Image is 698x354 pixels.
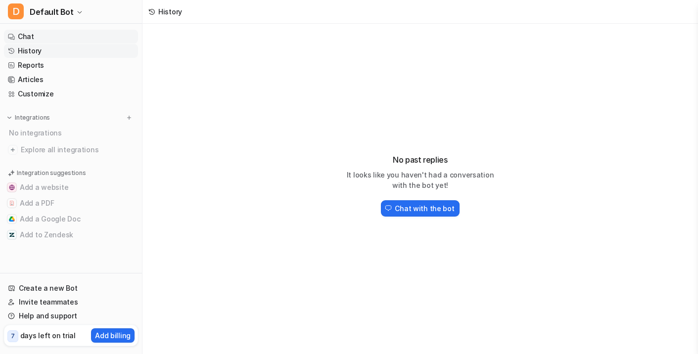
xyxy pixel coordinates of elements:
[91,328,135,343] button: Add billing
[4,211,138,227] button: Add a Google DocAdd a Google Doc
[341,154,500,166] h3: No past replies
[4,113,53,123] button: Integrations
[4,179,138,195] button: Add a websiteAdd a website
[20,330,76,341] p: days left on trial
[4,73,138,87] a: Articles
[30,5,74,19] span: Default Bot
[4,44,138,58] a: History
[4,295,138,309] a: Invite teammates
[6,125,138,141] div: No integrations
[9,232,15,238] img: Add to Zendesk
[4,30,138,44] a: Chat
[9,184,15,190] img: Add a website
[341,170,500,190] p: It looks like you haven't had a conversation with the bot yet!
[4,58,138,72] a: Reports
[381,200,459,217] button: Chat with the bot
[4,143,138,157] a: Explore all integrations
[126,114,133,121] img: menu_add.svg
[4,87,138,101] a: Customize
[17,169,86,177] p: Integration suggestions
[4,195,138,211] button: Add a PDFAdd a PDF
[6,114,13,121] img: expand menu
[4,309,138,323] a: Help and support
[8,145,18,155] img: explore all integrations
[9,200,15,206] img: Add a PDF
[4,227,138,243] button: Add to ZendeskAdd to Zendesk
[158,6,182,17] div: History
[395,203,454,214] h2: Chat with the bot
[21,142,134,158] span: Explore all integrations
[15,114,50,122] p: Integrations
[9,216,15,222] img: Add a Google Doc
[4,281,138,295] a: Create a new Bot
[95,330,131,341] p: Add billing
[11,332,15,341] p: 7
[8,3,24,19] span: D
